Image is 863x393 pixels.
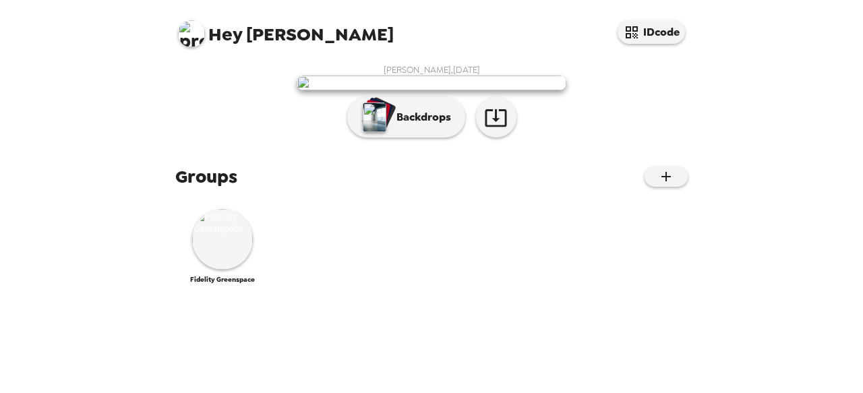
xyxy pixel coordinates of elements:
[618,20,685,44] button: IDcode
[390,109,451,125] p: Backdrops
[178,20,205,47] img: profile pic
[190,275,255,284] span: Fidelity Greenspace
[347,97,465,138] button: Backdrops
[192,209,253,270] img: Fidelity Greenspace
[175,164,237,189] span: Groups
[178,13,394,44] span: [PERSON_NAME]
[297,75,566,90] img: user
[384,64,480,75] span: [PERSON_NAME] , [DATE]
[208,22,242,47] span: Hey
